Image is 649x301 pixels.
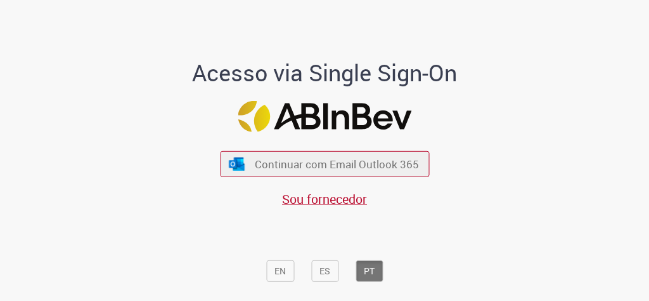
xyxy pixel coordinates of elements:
button: ES [311,260,338,282]
button: PT [356,260,383,282]
img: ícone Azure/Microsoft 360 [228,157,246,170]
a: Sou fornecedor [282,191,367,208]
button: ícone Azure/Microsoft 360 Continuar com Email Outlook 365 [220,151,429,177]
span: Continuar com Email Outlook 365 [255,157,419,171]
img: Logo ABInBev [238,100,411,131]
button: EN [266,260,294,282]
h1: Acesso via Single Sign-On [181,60,469,86]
